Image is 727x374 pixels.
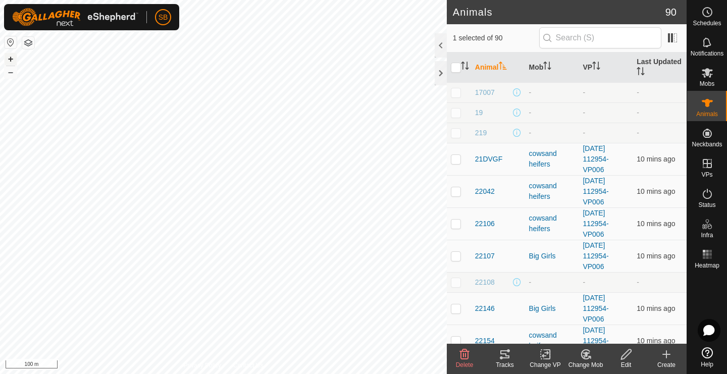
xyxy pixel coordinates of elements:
span: 22108 [475,277,495,288]
span: 219 [475,128,487,138]
input: Search (S) [539,27,661,48]
div: Change VP [525,360,565,369]
span: 90 [665,5,677,20]
span: Animals [696,111,718,117]
button: Map Layers [22,37,34,49]
span: Delete [456,361,474,368]
span: VPs [701,172,712,178]
app-display-virtual-paddock-transition: - [583,88,585,96]
p-sorticon: Activate to sort [499,63,507,71]
div: - [529,108,575,118]
p-sorticon: Activate to sort [543,63,551,71]
app-display-virtual-paddock-transition: - [583,129,585,137]
div: Edit [606,360,646,369]
button: + [5,53,17,65]
div: cowsand heifers [529,181,575,202]
span: - [637,109,639,117]
span: 21 Aug 2025 at 10:47 am [637,337,675,345]
a: [DATE] 112954-VP006 [583,209,608,238]
span: 22106 [475,219,495,229]
th: VP [579,52,633,83]
th: Mob [525,52,579,83]
span: Infra [701,232,713,238]
span: 22154 [475,336,495,346]
app-display-virtual-paddock-transition: - [583,278,585,286]
a: [DATE] 112954-VP006 [583,326,608,355]
span: 21DVGF [475,154,502,165]
span: 21 Aug 2025 at 10:47 am [637,155,675,163]
div: cowsand heifers [529,213,575,234]
button: – [5,66,17,78]
button: Reset Map [5,36,17,48]
a: [DATE] 112954-VP006 [583,294,608,323]
span: Schedules [693,20,721,26]
span: Status [698,202,715,208]
div: - [529,87,575,98]
span: 21 Aug 2025 at 10:47 am [637,187,675,195]
div: Change Mob [565,360,606,369]
span: 1 selected of 90 [453,33,539,43]
div: - [529,128,575,138]
span: 22107 [475,251,495,261]
p-sorticon: Activate to sort [592,63,600,71]
div: Big Girls [529,251,575,261]
span: 21 Aug 2025 at 10:47 am [637,304,675,312]
span: 21 Aug 2025 at 10:47 am [637,220,675,228]
span: 17007 [475,87,495,98]
a: Contact Us [233,361,263,370]
th: Animal [471,52,525,83]
span: Neckbands [692,141,722,147]
img: Gallagher Logo [12,8,138,26]
span: 22042 [475,186,495,197]
div: Create [646,360,687,369]
p-sorticon: Activate to sort [637,69,645,77]
div: cowsand heifers [529,148,575,170]
th: Last Updated [633,52,687,83]
span: Heatmap [695,262,719,269]
span: - [637,88,639,96]
span: SB [159,12,168,23]
span: Help [701,361,713,367]
app-display-virtual-paddock-transition: - [583,109,585,117]
div: cowsand heifers [529,330,575,351]
span: - [637,278,639,286]
span: Notifications [691,50,723,57]
p-sorticon: Activate to sort [461,63,469,71]
div: Tracks [485,360,525,369]
h2: Animals [453,6,665,18]
span: 19 [475,108,483,118]
span: - [637,129,639,137]
a: Help [687,343,727,371]
a: [DATE] 112954-VP006 [583,177,608,206]
span: Mobs [700,81,714,87]
a: Privacy Policy [183,361,221,370]
div: Big Girls [529,303,575,314]
span: 22146 [475,303,495,314]
a: [DATE] 112954-VP006 [583,241,608,271]
a: [DATE] 112954-VP006 [583,144,608,174]
div: - [529,277,575,288]
span: 21 Aug 2025 at 10:47 am [637,252,675,260]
